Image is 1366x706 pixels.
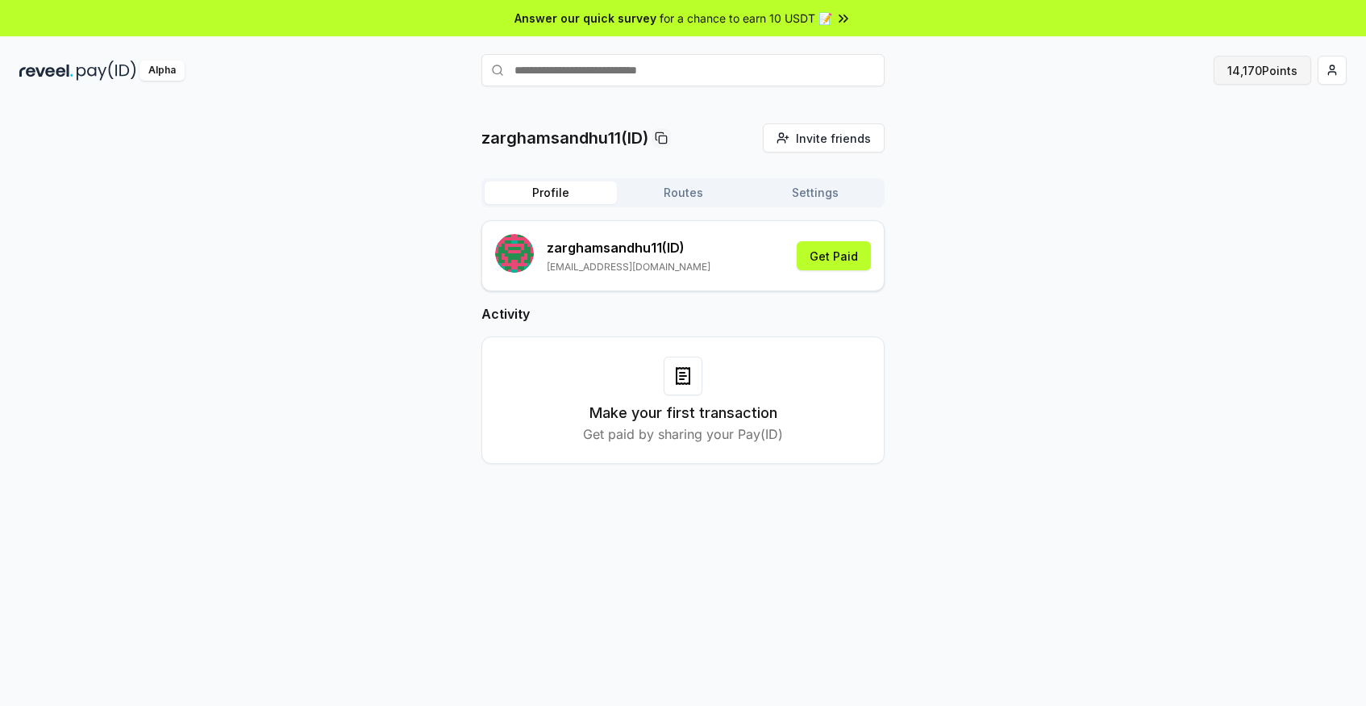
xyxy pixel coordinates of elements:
div: Alpha [140,61,185,81]
span: for a chance to earn 10 USDT 📝 [660,10,832,27]
img: reveel_dark [19,61,73,81]
img: pay_id [77,61,136,81]
p: [EMAIL_ADDRESS][DOMAIN_NAME] [547,261,710,274]
span: Invite friends [796,130,871,147]
h2: Activity [481,304,885,324]
button: Routes [617,182,749,204]
h3: Make your first transaction [589,402,777,424]
p: Get paid by sharing your Pay(ID) [583,424,783,444]
button: Invite friends [763,123,885,152]
button: Get Paid [797,241,871,270]
button: 14,170Points [1214,56,1311,85]
button: Settings [749,182,881,204]
p: zarghamsandhu11 (ID) [547,238,710,257]
span: Answer our quick survey [514,10,656,27]
button: Profile [485,182,617,204]
p: zarghamsandhu11(ID) [481,127,648,149]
